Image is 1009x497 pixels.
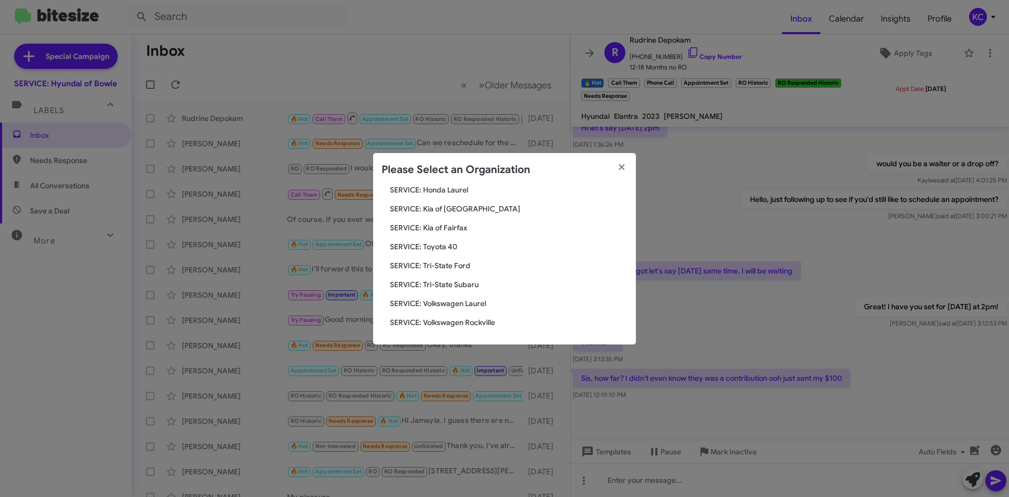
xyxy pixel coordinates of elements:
[390,298,627,309] span: SERVICE: Volkswagen Laurel
[390,204,627,214] span: SERVICE: Kia of [GEOGRAPHIC_DATA]
[390,260,627,271] span: SERVICE: Tri-State Ford
[390,279,627,290] span: SERVICE: Tri-State Subaru
[390,317,627,328] span: SERVICE: Volkswagen Rockville
[382,161,530,178] h2: Please Select an Organization
[390,222,627,233] span: SERVICE: Kia of Fairfax
[390,185,627,195] span: SERVICE: Honda Laurel
[390,241,627,252] span: SERVICE: Toyota 40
